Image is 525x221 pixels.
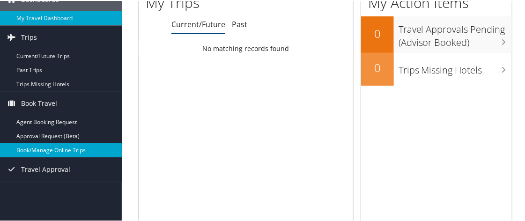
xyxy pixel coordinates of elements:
h2: 0 [361,25,394,41]
td: No matching records found [139,39,353,56]
a: 0Travel Approvals Pending (Advisor Booked) [361,15,512,52]
a: Current/Future [171,18,225,29]
span: Travel Approval [21,157,70,180]
h3: Trips Missing Hotels [399,58,512,76]
a: 0Trips Missing Hotels [361,52,512,85]
h2: 0 [361,59,394,75]
span: Trips [21,25,37,48]
a: Past [232,18,247,29]
h3: Travel Approvals Pending (Advisor Booked) [399,17,512,48]
span: Book Travel [21,91,57,114]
